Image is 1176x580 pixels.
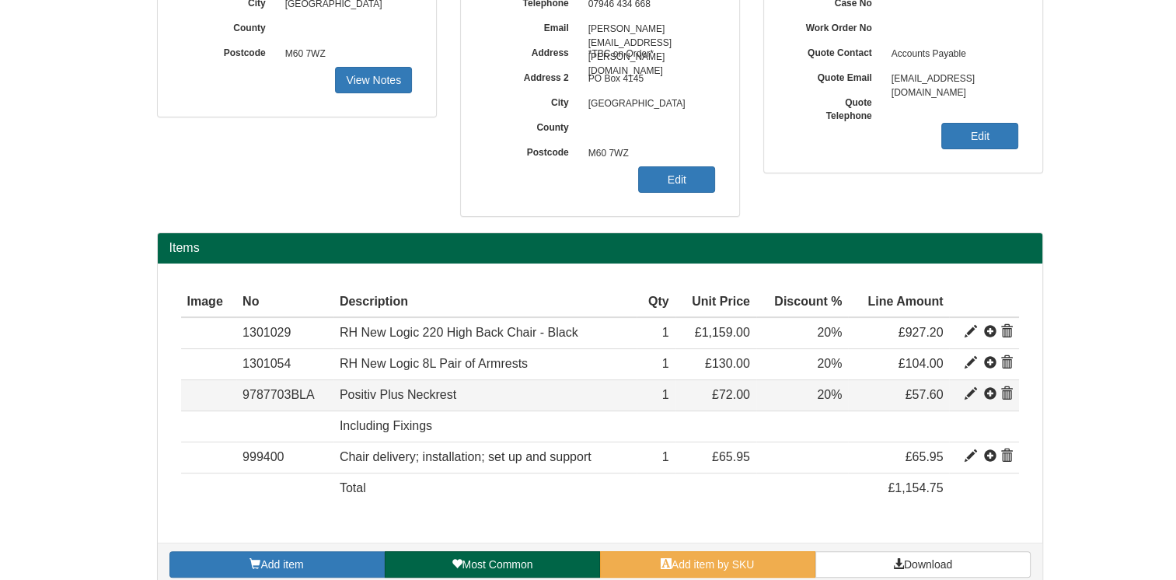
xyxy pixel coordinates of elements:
span: 1 [662,450,669,463]
label: Quote Email [787,67,884,85]
label: Email [484,17,581,35]
label: Postcode [484,142,581,159]
span: 20% [817,326,842,339]
span: £130.00 [705,357,750,370]
span: Download [904,558,952,571]
a: Edit [941,123,1018,149]
span: M60 7WZ [277,42,413,67]
th: Image [181,287,237,318]
span: £57.60 [906,388,944,401]
label: County [181,17,277,35]
span: RH New Logic 8L Pair of Armrests [340,357,528,370]
td: 9787703BLA [236,380,333,411]
span: £65.95 [712,450,750,463]
span: M60 7WZ [581,142,716,166]
label: City [484,92,581,110]
span: Accounts Payable [884,42,1019,67]
th: No [236,287,333,318]
span: 1 [662,357,669,370]
span: Chair delivery; installation; set up and support [340,450,591,463]
td: 1301054 [236,349,333,380]
span: RH New Logic 220 High Back Chair - Black [340,326,578,339]
span: Add item [260,558,303,571]
th: Unit Price [675,287,756,318]
td: 1301029 [236,317,333,348]
label: County [484,117,581,135]
label: Address [484,42,581,60]
span: [EMAIL_ADDRESS][DOMAIN_NAME] [884,67,1019,92]
span: £104.00 [899,357,944,370]
span: [PERSON_NAME][EMAIL_ADDRESS][PERSON_NAME][DOMAIN_NAME] [581,17,716,42]
label: Work Order No [787,17,884,35]
label: Quote Telephone [787,92,884,123]
th: Discount % [756,287,849,318]
a: Download [815,551,1031,578]
span: 20% [817,357,842,370]
span: £927.20 [899,326,944,339]
td: Total [333,473,637,503]
span: Add item by SKU [672,558,755,571]
span: Most Common [462,558,532,571]
th: Line Amount [848,287,949,318]
h2: Items [169,241,1031,255]
th: Qty [637,287,675,318]
span: *TBC on Order* [581,42,716,67]
span: 1 [662,388,669,401]
span: Positiv Plus Neckrest [340,388,456,401]
span: £1,159.00 [695,326,750,339]
span: Including Fixings [340,419,432,432]
span: PO Box 4145 [581,67,716,92]
th: Description [333,287,637,318]
label: Postcode [181,42,277,60]
span: £1,154.75 [888,481,943,494]
a: Edit [638,166,715,193]
span: £65.95 [906,450,944,463]
span: [GEOGRAPHIC_DATA] [581,92,716,117]
span: £72.00 [712,388,750,401]
label: Address 2 [484,67,581,85]
label: Quote Contact [787,42,884,60]
span: 20% [817,388,842,401]
td: 999400 [236,442,333,473]
span: 1 [662,326,669,339]
a: View Notes [335,67,412,93]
